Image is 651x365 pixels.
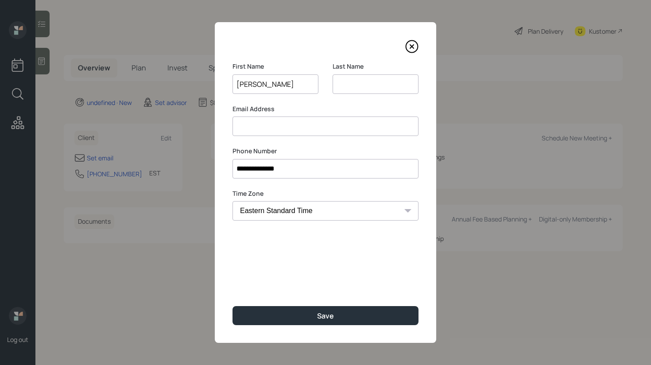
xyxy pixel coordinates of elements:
label: Phone Number [232,147,418,155]
label: First Name [232,62,318,71]
div: Save [317,311,334,321]
label: Last Name [333,62,418,71]
button: Save [232,306,418,325]
label: Time Zone [232,189,418,198]
label: Email Address [232,105,418,113]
